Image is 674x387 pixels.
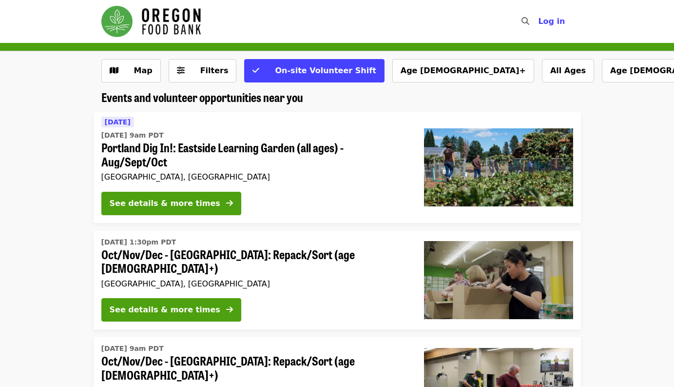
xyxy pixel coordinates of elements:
i: search icon [521,17,529,26]
i: check icon [252,66,259,75]
i: map icon [110,66,118,75]
div: See details & more times [110,198,220,209]
span: Filters [200,66,229,75]
i: sliders-h icon [177,66,185,75]
time: [DATE] 9am PDT [101,130,164,141]
i: arrow-right icon [226,199,233,208]
div: See details & more times [110,304,220,316]
span: On-site Volunteer Shift [275,66,376,75]
button: Age [DEMOGRAPHIC_DATA]+ [392,59,534,82]
button: See details & more times [101,298,241,322]
input: Search [535,10,543,33]
div: [GEOGRAPHIC_DATA], [GEOGRAPHIC_DATA] [101,279,408,288]
div: [GEOGRAPHIC_DATA], [GEOGRAPHIC_DATA] [101,172,408,182]
img: Portland Dig In!: Eastside Learning Garden (all ages) - Aug/Sept/Oct organized by Oregon Food Bank [424,128,573,206]
button: On-site Volunteer Shift [244,59,384,82]
img: Oregon Food Bank - Home [101,6,201,37]
button: Show map view [101,59,161,82]
button: Log in [530,12,573,31]
span: Events and volunteer opportunities near you [101,88,303,105]
time: [DATE] 9am PDT [101,344,164,354]
img: Oct/Nov/Dec - Portland: Repack/Sort (age 8+) organized by Oregon Food Bank [424,241,573,319]
span: [DATE] [105,118,131,126]
i: arrow-right icon [226,305,233,314]
span: Map [134,66,153,75]
span: Portland Dig In!: Eastside Learning Garden (all ages) - Aug/Sept/Oct [101,141,408,169]
button: All Ages [542,59,594,82]
button: Filters (0 selected) [169,59,237,82]
time: [DATE] 1:30pm PDT [101,237,176,247]
span: Oct/Nov/Dec - [GEOGRAPHIC_DATA]: Repack/Sort (age [DEMOGRAPHIC_DATA]+) [101,354,408,382]
span: Log in [538,17,565,26]
a: See details for "Oct/Nov/Dec - Portland: Repack/Sort (age 8+)" [94,231,581,330]
a: See details for "Portland Dig In!: Eastside Learning Garden (all ages) - Aug/Sept/Oct" [94,112,581,223]
span: Oct/Nov/Dec - [GEOGRAPHIC_DATA]: Repack/Sort (age [DEMOGRAPHIC_DATA]+) [101,247,408,276]
button: See details & more times [101,192,241,215]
